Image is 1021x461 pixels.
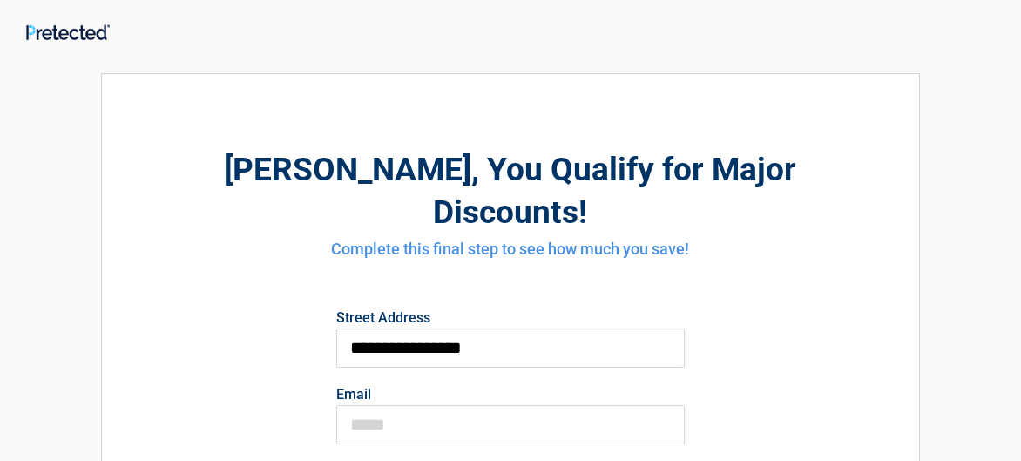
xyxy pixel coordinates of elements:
[336,311,685,325] label: Street Address
[198,148,823,234] h2: , You Qualify for Major Discounts!
[198,238,823,261] h4: Complete this final step to see how much you save!
[336,388,685,402] label: Email
[225,151,472,188] span: [PERSON_NAME]
[26,24,110,39] img: Main Logo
